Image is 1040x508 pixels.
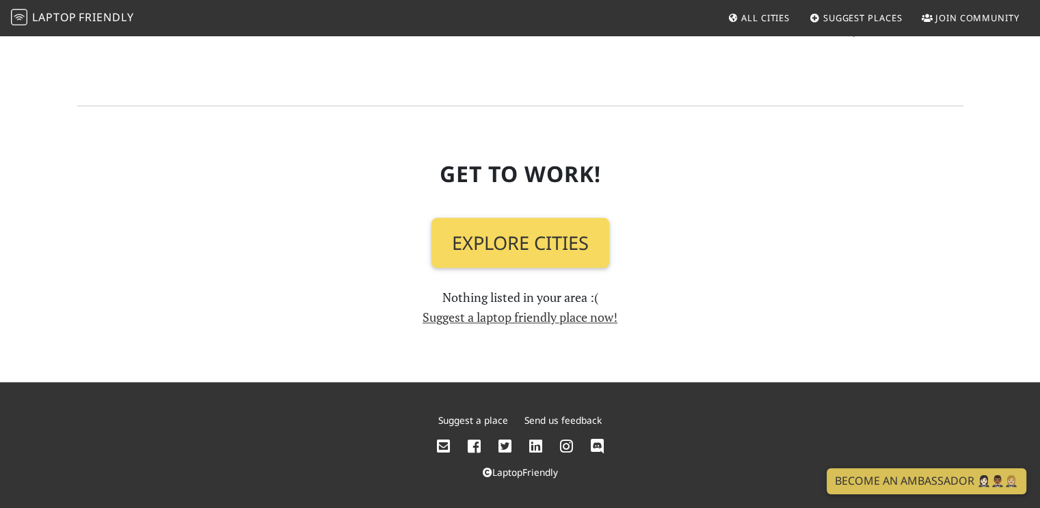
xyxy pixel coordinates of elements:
span: Friendly [79,10,133,25]
a: LaptopFriendly LaptopFriendly [11,6,134,30]
span: Laptop [32,10,77,25]
h2: Get To Work! [77,161,963,187]
a: Send us feedback [524,414,602,427]
a: LaptopFriendly [483,466,558,479]
a: Become an Ambassador 🤵🏻‍♀️🤵🏾‍♂️🤵🏼‍♀️ [827,468,1026,494]
span: All Cities [741,12,790,24]
a: Suggest Places [804,5,908,30]
span: Join Community [935,12,1019,24]
a: All Cities [722,5,795,30]
a: Suggest a place [438,414,508,427]
img: LaptopFriendly [11,9,27,25]
a: Suggest a laptop friendly place now! [423,309,617,325]
section: Nothing listed in your area :( [77,106,963,382]
a: Join Community [916,5,1025,30]
span: Suggest Places [823,12,903,24]
a: Explore Cities [431,218,609,268]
